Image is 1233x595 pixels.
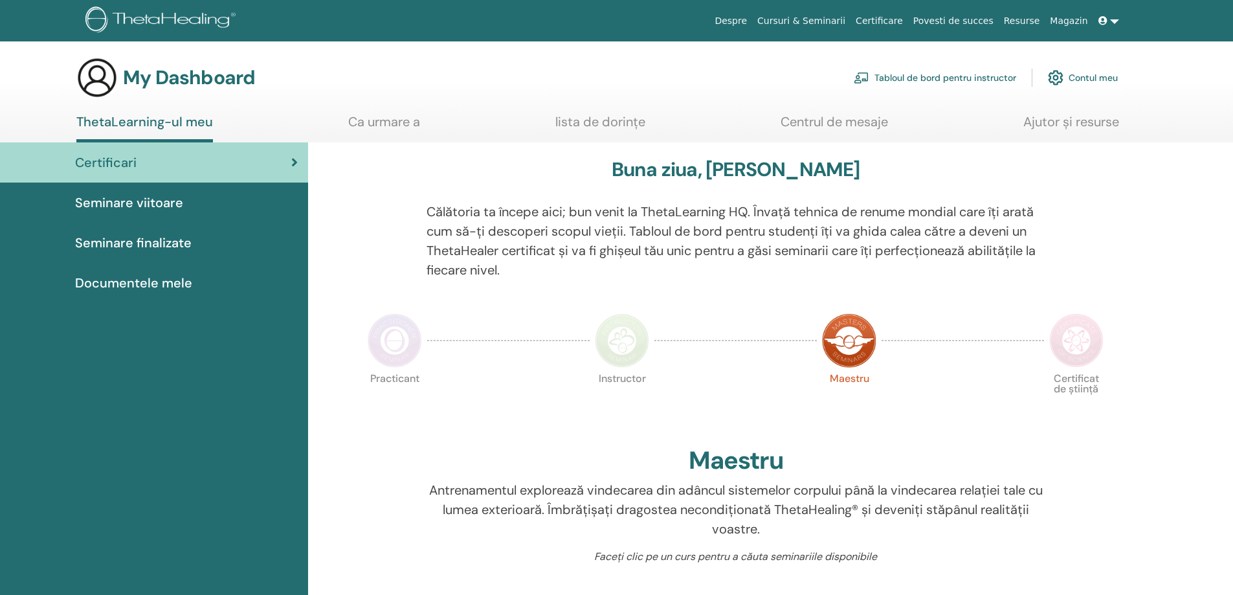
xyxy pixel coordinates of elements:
a: Despre [709,9,752,33]
a: lista de dorințe [555,114,645,139]
span: Documentele mele [75,273,192,293]
img: cog.svg [1048,67,1063,89]
h2: Maestru [689,446,783,476]
a: Centrul de mesaje [781,114,888,139]
p: Călătoria ta începe aici; bun venit la ThetaLearning HQ. Învață tehnica de renume mondial care îț... [427,202,1045,280]
p: Faceți clic pe un curs pentru a căuta seminariile disponibile [427,549,1045,565]
a: ThetaLearning-ul meu [76,114,213,142]
a: Certificare [850,9,908,33]
a: Ca urmare a [348,114,420,139]
img: Practitioner [368,313,422,368]
a: Resurse [999,9,1045,33]
a: Magazin [1045,9,1093,33]
p: Practicant [368,374,422,428]
a: Ajutor și resurse [1023,114,1119,139]
p: Antrenamentul explorează vindecarea din adâncul sistemelor corpului până la vindecarea relației t... [427,480,1045,539]
p: Instructor [595,374,649,428]
img: logo.png [85,6,240,36]
p: Maestru [822,374,876,428]
p: Certificat de știință [1049,374,1104,428]
a: Cursuri & Seminarii [752,9,850,33]
h3: Buna ziua, [PERSON_NAME] [612,158,860,181]
span: Certificari [75,153,137,172]
img: Master [822,313,876,368]
img: Instructor [595,313,649,368]
span: Seminare viitoare [75,193,183,212]
a: Tabloul de bord pentru instructor [854,63,1016,92]
img: generic-user-icon.jpg [76,57,118,98]
img: chalkboard-teacher.svg [854,72,869,84]
img: Certificate of Science [1049,313,1104,368]
span: Seminare finalizate [75,233,192,253]
a: Contul meu [1048,63,1118,92]
h3: My Dashboard [123,66,255,89]
a: Povesti de succes [908,9,999,33]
